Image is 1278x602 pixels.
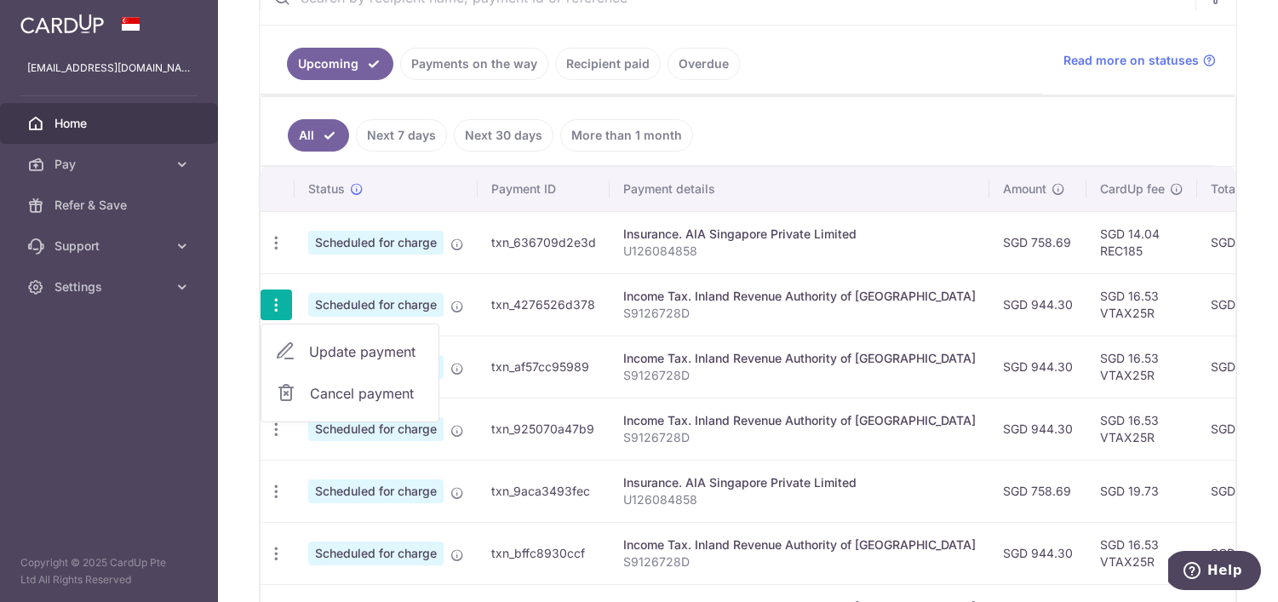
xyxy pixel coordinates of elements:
[308,293,444,317] span: Scheduled for charge
[989,460,1086,522] td: SGD 758.69
[623,474,976,491] div: Insurance. AIA Singapore Private Limited
[623,536,976,553] div: Income Tax. Inland Revenue Authority of [GEOGRAPHIC_DATA]
[478,522,610,584] td: txn_bffc8930ccf
[1211,181,1267,198] span: Total amt.
[478,335,610,398] td: txn_af57cc95989
[555,48,661,80] a: Recipient paid
[623,429,976,446] p: S9126728D
[1168,551,1261,593] iframe: Opens a widget where you can find more information
[623,243,976,260] p: U126084858
[623,553,976,570] p: S9126728D
[668,48,740,80] a: Overdue
[478,211,610,273] td: txn_636709d2e3d
[989,273,1086,335] td: SGD 944.30
[54,156,167,173] span: Pay
[287,48,393,80] a: Upcoming
[1086,211,1197,273] td: SGD 14.04 REC185
[27,60,191,77] p: [EMAIL_ADDRESS][DOMAIN_NAME]
[478,460,610,522] td: txn_9aca3493fec
[308,231,444,255] span: Scheduled for charge
[623,226,976,243] div: Insurance. AIA Singapore Private Limited
[623,367,976,384] p: S9126728D
[308,181,345,198] span: Status
[623,491,976,508] p: U126084858
[623,305,976,322] p: S9126728D
[400,48,548,80] a: Payments on the way
[454,119,553,152] a: Next 30 days
[610,167,989,211] th: Payment details
[1003,181,1046,198] span: Amount
[478,167,610,211] th: Payment ID
[54,115,167,132] span: Home
[308,417,444,441] span: Scheduled for charge
[20,14,104,34] img: CardUp
[989,211,1086,273] td: SGD 758.69
[623,412,976,429] div: Income Tax. Inland Revenue Authority of [GEOGRAPHIC_DATA]
[288,119,349,152] a: All
[623,288,976,305] div: Income Tax. Inland Revenue Authority of [GEOGRAPHIC_DATA]
[54,278,167,295] span: Settings
[1063,52,1199,69] span: Read more on statuses
[54,238,167,255] span: Support
[1086,522,1197,584] td: SGD 16.53 VTAX25R
[54,197,167,214] span: Refer & Save
[478,398,610,460] td: txn_925070a47b9
[1063,52,1216,69] a: Read more on statuses
[1086,273,1197,335] td: SGD 16.53 VTAX25R
[560,119,693,152] a: More than 1 month
[478,273,610,335] td: txn_4276526d378
[1086,335,1197,398] td: SGD 16.53 VTAX25R
[989,522,1086,584] td: SGD 944.30
[989,335,1086,398] td: SGD 944.30
[308,479,444,503] span: Scheduled for charge
[1086,398,1197,460] td: SGD 16.53 VTAX25R
[1086,460,1197,522] td: SGD 19.73
[989,398,1086,460] td: SGD 944.30
[1100,181,1165,198] span: CardUp fee
[623,350,976,367] div: Income Tax. Inland Revenue Authority of [GEOGRAPHIC_DATA]
[356,119,447,152] a: Next 7 days
[308,542,444,565] span: Scheduled for charge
